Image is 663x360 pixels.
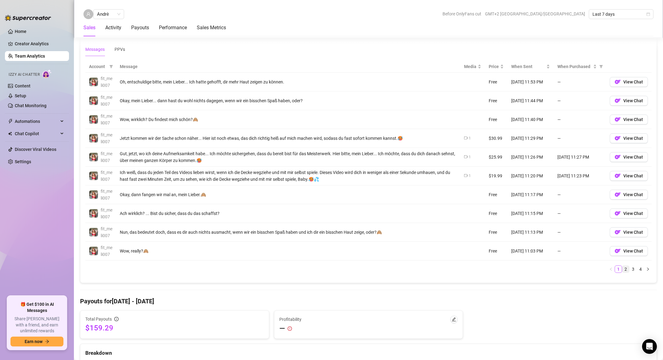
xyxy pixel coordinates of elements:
[469,173,471,179] div: 1
[89,115,98,124] img: fit_meli007
[610,227,648,237] button: OFView Chat
[120,229,457,236] div: Nun, das bedeutet doch, dass es dir auch nichts ausmacht, wenn wir ein bisschen Spaß haben und ic...
[507,148,554,167] td: [DATE] 11:26 PM
[485,129,507,148] td: $30.99
[554,242,606,261] td: —
[554,223,606,242] td: —
[89,247,98,255] img: fit_meli007
[101,76,112,88] span: fit_meli007
[279,316,301,323] span: Profitability
[288,326,292,331] span: exclamation-circle
[485,148,507,167] td: $25.99
[10,337,63,346] button: Earn nowarrow-right
[8,131,12,136] img: Chat Copilot
[615,79,621,85] img: OF
[101,245,112,257] span: fit_meli007
[464,174,468,177] span: video-camera
[120,248,457,254] div: Wow, really?🙈
[615,192,621,198] img: OF
[443,9,481,18] span: Before OnlyFans cut
[89,96,98,105] img: fit_meli007
[10,316,63,334] span: Share [PERSON_NAME] with a friend, and earn unlimited rewards
[610,250,648,255] a: OFView Chat
[89,190,98,199] img: fit_meli007
[610,137,648,142] a: OFView Chat
[15,159,31,164] a: Settings
[86,12,91,16] span: user
[80,297,657,305] h4: Payouts for [DATE] - [DATE]
[452,317,456,322] span: edit
[610,77,648,87] button: OFView Chat
[598,62,604,71] span: filter
[15,39,64,49] a: Creator Analytics
[89,172,98,180] img: fit_meli007
[610,194,648,199] a: OFView Chat
[615,116,621,123] img: OF
[610,156,648,161] a: OFView Chat
[101,226,112,238] span: fit_meli007
[507,91,554,110] td: [DATE] 11:44 PM
[42,69,52,78] img: AI Chatter
[485,9,585,18] span: GMT+2 [GEOGRAPHIC_DATA]/[GEOGRAPHIC_DATA]
[622,265,629,273] li: 2
[85,323,264,333] span: $159.29
[610,212,648,217] a: OFView Chat
[507,185,554,204] td: [DATE] 11:17 PM
[623,117,643,122] span: View Chat
[629,265,637,273] li: 3
[10,301,63,313] span: 🎁 Get $100 in AI Messages
[464,63,476,70] span: Media
[623,79,643,84] span: View Chat
[485,61,507,73] th: Price
[623,136,643,141] span: View Chat
[485,223,507,242] td: Free
[623,192,643,197] span: View Chat
[623,249,643,253] span: View Chat
[101,95,112,107] span: fit_meli007
[159,24,187,31] div: Performance
[120,150,457,164] div: Gut, jetzt, wo ich deine Aufmerksamkeit habe... Ich möchte sichergehen, dass du bereit bist für d...
[507,242,554,261] td: [DATE] 11:03 PM
[615,98,621,104] img: OF
[464,136,468,140] span: video-camera
[485,73,507,91] td: Free
[507,110,554,129] td: [DATE] 11:40 PM
[120,116,457,123] div: Wow, wirklich? Du findest mich schön?🙈
[554,61,606,73] th: When Purchased
[464,155,468,159] span: video-camera
[554,73,606,91] td: —
[101,189,112,200] span: fit_meli007
[623,98,643,103] span: View Chat
[101,151,112,163] span: fit_meli007
[615,173,621,179] img: OF
[554,129,606,148] td: —
[89,228,98,237] img: fit_meli007
[15,54,45,59] a: Team Analytics
[469,136,471,141] div: 1
[622,266,629,273] a: 2
[507,129,554,148] td: [DATE] 11:29 PM
[615,210,621,216] img: OF
[101,170,112,182] span: fit_meli007
[623,230,643,235] span: View Chat
[607,265,615,273] li: Previous Page
[120,191,457,198] div: Okay, dann fangen wir mal an, mein Lieber.🙈
[646,267,650,271] span: right
[610,246,648,256] button: OFView Chat
[607,265,615,273] button: left
[592,10,650,19] span: Last 7 days
[8,119,13,124] span: thunderbolt
[15,116,59,126] span: Automations
[120,169,457,183] div: Ich weiß, dass du jeden Teil des Videos lieben wirst, wenn ich die Decke wegziehe und mit mir sel...
[610,119,648,123] a: OFView Chat
[120,79,457,85] div: Oh, entschuldige bitte, mein Lieber... Ich hatte gehofft, dir mehr Haut zeigen zu können.
[197,24,226,31] div: Sales Metrics
[623,211,643,216] span: View Chat
[15,129,59,139] span: Chat Copilot
[89,134,98,143] img: fit_meli007
[15,93,26,98] a: Setup
[15,147,56,152] a: Discover Viral Videos
[9,72,40,78] span: Izzy AI Chatter
[109,65,113,68] span: filter
[120,97,457,104] div: Okay, mein Lieber... dann hast du wohl nichts dagegen, wenn wir ein bisschen Spaß haben, oder?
